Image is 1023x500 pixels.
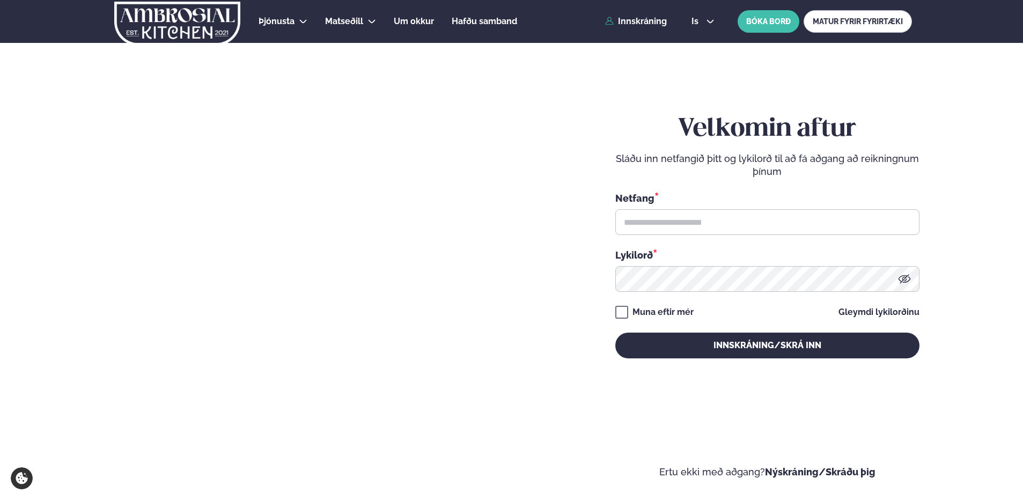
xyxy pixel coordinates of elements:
[838,308,919,317] a: Gleymdi lykilorðinu
[32,410,255,436] p: Ef eitthvað sameinar fólk, þá er [PERSON_NAME] matarferðalag.
[394,16,434,26] span: Um okkur
[452,15,517,28] a: Hafðu samband
[683,17,723,26] button: is
[259,16,295,26] span: Þjónusta
[615,333,919,358] button: Innskráning/Skrá inn
[452,16,517,26] span: Hafðu samband
[325,15,363,28] a: Matseðill
[738,10,799,33] button: BÓKA BORÐ
[615,114,919,144] h2: Velkomin aftur
[605,17,667,26] a: Innskráning
[32,307,255,397] h2: Velkomin á Ambrosial kitchen!
[615,152,919,178] p: Sláðu inn netfangið þitt og lykilorð til að fá aðgang að reikningnum þínum
[804,10,912,33] a: MATUR FYRIR FYRIRTÆKI
[544,466,991,479] p: Ertu ekki með aðgang?
[765,466,875,477] a: Nýskráning/Skráðu þig
[615,248,919,262] div: Lykilorð
[394,15,434,28] a: Um okkur
[11,467,33,489] a: Cookie settings
[259,15,295,28] a: Þjónusta
[691,17,702,26] span: is
[113,2,241,46] img: logo
[615,191,919,205] div: Netfang
[325,16,363,26] span: Matseðill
